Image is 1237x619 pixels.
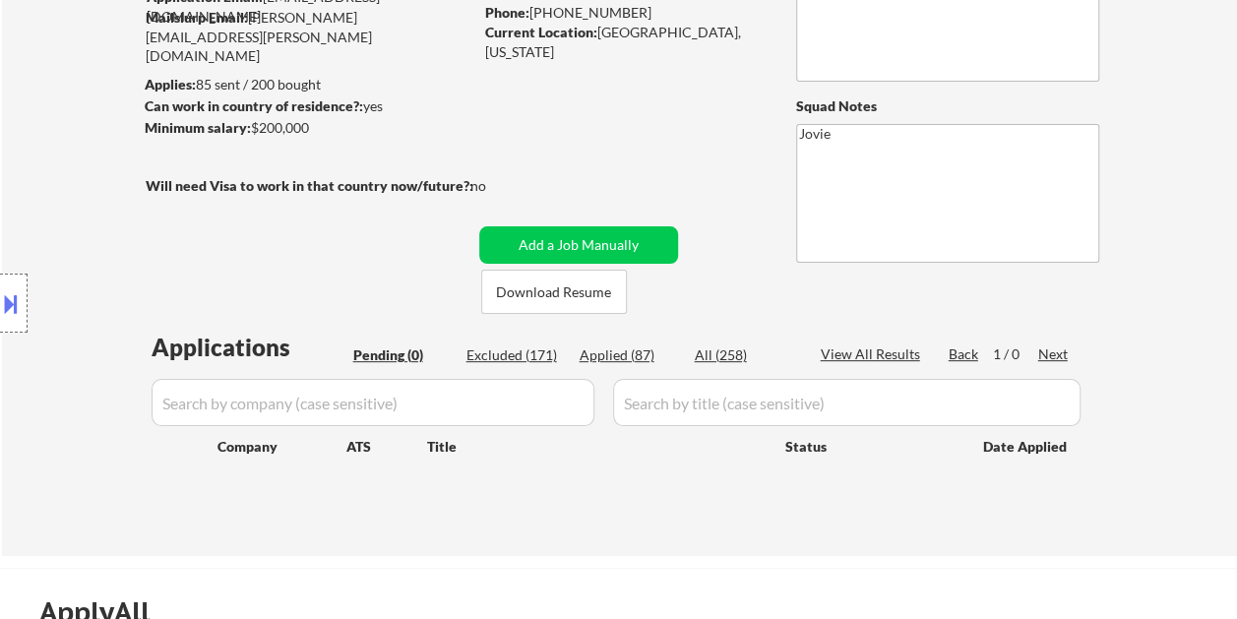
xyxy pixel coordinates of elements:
div: [GEOGRAPHIC_DATA], [US_STATE] [485,23,764,61]
strong: Minimum salary: [145,119,251,136]
strong: Can work in country of residence?: [145,97,363,114]
div: Applied (87) [580,345,678,365]
div: [PHONE_NUMBER] [485,3,764,23]
div: View All Results [821,344,926,364]
strong: Phone: [485,4,529,21]
div: Next [1038,344,1070,364]
div: Back [949,344,980,364]
div: Pending (0) [353,345,452,365]
div: Status [785,428,955,464]
strong: Mailslurp Email: [146,9,248,26]
input: Search by company (case sensitive) [152,379,594,426]
div: All (258) [695,345,793,365]
div: ATS [346,437,427,457]
div: Squad Notes [796,96,1099,116]
strong: Current Location: [485,24,597,40]
strong: Applies: [145,76,196,93]
div: yes [145,96,466,116]
button: Download Resume [481,270,627,314]
div: Title [427,437,767,457]
div: Date Applied [983,437,1070,457]
div: 85 sent / 200 bought [145,75,472,94]
div: 1 / 0 [993,344,1038,364]
div: [PERSON_NAME][EMAIL_ADDRESS][PERSON_NAME][DOMAIN_NAME] [146,8,472,66]
div: $200,000 [145,118,472,138]
div: no [470,176,526,196]
div: Excluded (171) [466,345,565,365]
input: Search by title (case sensitive) [613,379,1081,426]
button: Add a Job Manually [479,226,678,264]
